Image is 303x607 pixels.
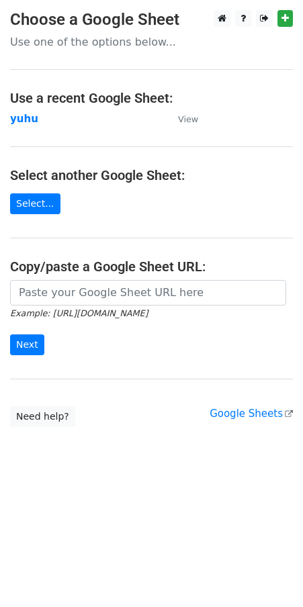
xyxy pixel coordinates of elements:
h3: Choose a Google Sheet [10,10,293,30]
a: yuhu [10,113,38,125]
a: Select... [10,193,60,214]
h4: Use a recent Google Sheet: [10,90,293,106]
h4: Copy/paste a Google Sheet URL: [10,259,293,275]
p: Use one of the options below... [10,35,293,49]
small: Example: [URL][DOMAIN_NAME] [10,308,148,318]
h4: Select another Google Sheet: [10,167,293,183]
input: Paste your Google Sheet URL here [10,280,286,306]
a: Google Sheets [210,408,293,420]
small: View [178,114,198,124]
a: View [165,113,198,125]
input: Next [10,334,44,355]
a: Need help? [10,406,75,427]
